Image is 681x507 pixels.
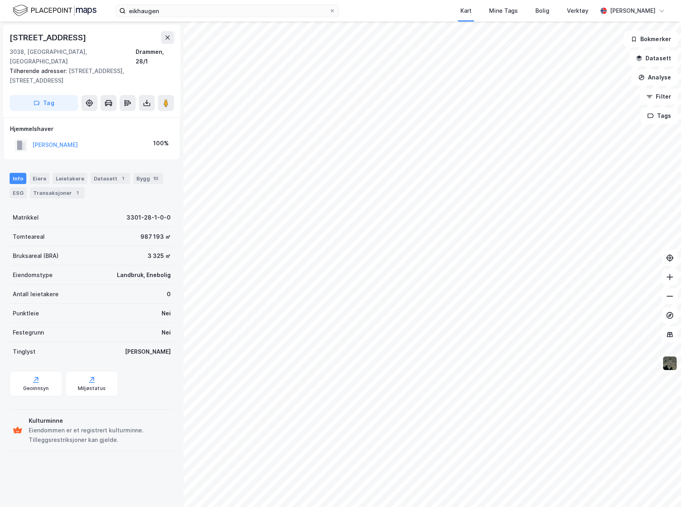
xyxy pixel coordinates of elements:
span: Tilhørende adresser: [10,67,69,74]
img: logo.f888ab2527a4732fd821a326f86c7f29.svg [13,4,97,18]
div: Eiendomstype [13,270,53,280]
div: Mine Tags [489,6,518,16]
div: 3 325 ㎡ [148,251,171,261]
div: Nei [162,309,171,318]
div: 987 193 ㎡ [140,232,171,242]
div: Matrikkel [13,213,39,222]
button: Datasett [629,50,678,66]
button: Analyse [632,69,678,85]
div: Verktøy [567,6,588,16]
div: Punktleie [13,309,39,318]
div: 1 [73,189,81,197]
div: Kulturminne [29,416,171,426]
div: ESG [10,187,27,198]
div: Leietakere [53,173,87,184]
button: Tag [10,95,78,111]
iframe: Chat Widget [641,469,681,507]
div: Tinglyst [13,347,36,356]
div: 100% [153,139,169,148]
div: Eiere [30,173,49,184]
div: Info [10,173,26,184]
div: Geoinnsyn [23,385,49,392]
div: 1 [119,174,127,182]
div: Hjemmelshaver [10,124,174,134]
div: Kart [460,6,472,16]
div: [STREET_ADDRESS] [10,31,88,44]
div: Bruksareal (BRA) [13,251,59,261]
div: Transaksjoner [30,187,85,198]
div: Bolig [535,6,549,16]
div: Eiendommen er et registrert kulturminne. Tilleggsrestriksjoner kan gjelde. [29,426,171,445]
button: Bokmerker [624,31,678,47]
div: 3038, [GEOGRAPHIC_DATA], [GEOGRAPHIC_DATA] [10,47,136,66]
div: [PERSON_NAME] [610,6,655,16]
div: Miljøstatus [78,385,106,392]
div: Tomteareal [13,232,45,242]
div: 10 [152,174,160,182]
div: Datasett [91,173,130,184]
div: Drammen, 28/1 [136,47,174,66]
input: Søk på adresse, matrikkel, gårdeiere, leietakere eller personer [126,5,329,17]
div: Bygg [133,173,163,184]
div: Landbruk, Enebolig [117,270,171,280]
div: Nei [162,328,171,337]
div: 0 [167,289,171,299]
div: Antall leietakere [13,289,59,299]
img: 9k= [662,356,677,371]
div: [STREET_ADDRESS], [STREET_ADDRESS] [10,66,168,85]
button: Filter [640,89,678,105]
div: Festegrunn [13,328,44,337]
div: 3301-28-1-0-0 [126,213,171,222]
div: [PERSON_NAME] [125,347,171,356]
button: Tags [641,108,678,124]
